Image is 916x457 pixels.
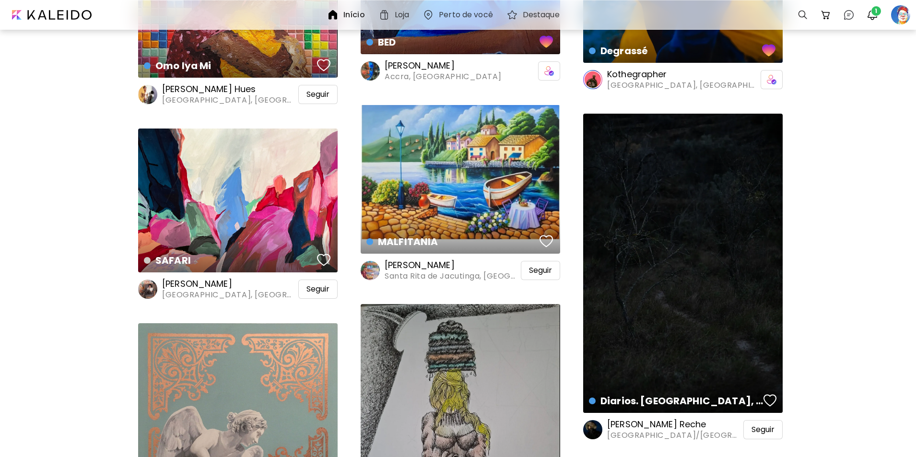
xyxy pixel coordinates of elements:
[871,6,881,16] span: 1
[395,11,409,19] h6: Loja
[523,11,560,19] h6: Destaque
[378,9,413,21] a: Loja
[343,11,365,19] h6: Início
[843,9,855,21] img: chatIcon
[820,9,832,21] img: cart
[327,9,369,21] a: Início
[439,11,493,19] h6: Perto de você
[506,9,564,21] a: Destaque
[864,7,881,23] button: bellIcon1
[423,9,497,21] a: Perto de você
[867,9,878,21] img: bellIcon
